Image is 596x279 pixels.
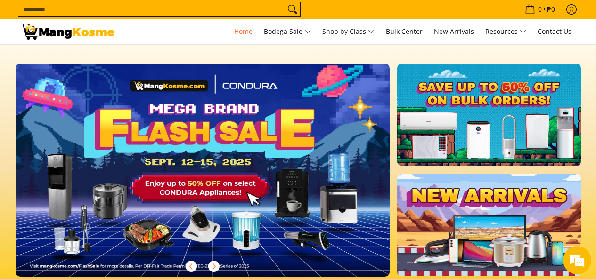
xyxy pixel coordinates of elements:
button: Search [285,2,300,16]
button: Next [204,256,224,277]
span: 0 [537,6,543,13]
span: Home [234,27,253,36]
nav: Main Menu [124,19,576,44]
span: • [522,4,558,15]
button: Previous [181,256,202,277]
a: Resources [481,19,531,44]
span: ₱0 [546,6,556,13]
span: Bulk Center [386,27,423,36]
span: Contact Us [538,27,572,36]
a: Contact Us [533,19,576,44]
a: New Arrivals [429,19,479,44]
img: Mang Kosme: Your Home Appliances Warehouse Sale Partner! [20,24,114,40]
a: Bodega Sale [259,19,316,44]
a: Bulk Center [381,19,427,44]
span: Resources [485,26,526,38]
a: Home [229,19,257,44]
span: Bodega Sale [264,26,311,38]
span: Shop by Class [322,26,375,38]
a: Shop by Class [318,19,379,44]
span: New Arrivals [434,27,474,36]
img: Desktop homepage 29339654 2507 42fb b9ff a0650d39e9ed [16,64,390,277]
